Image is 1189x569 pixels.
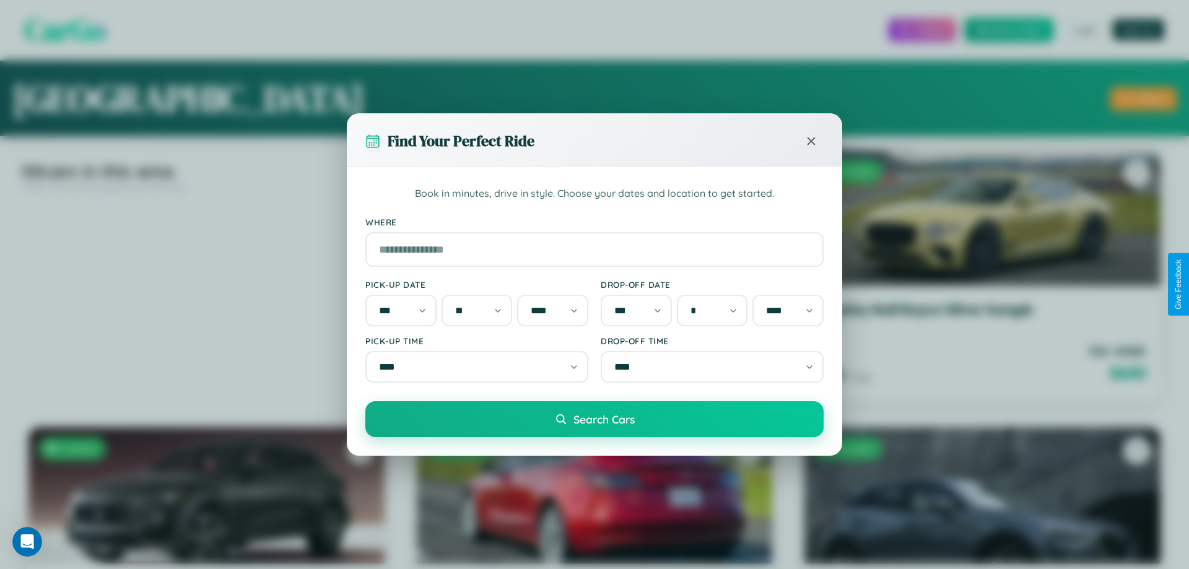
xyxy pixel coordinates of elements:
[365,336,588,346] label: Pick-up Time
[573,412,635,426] span: Search Cars
[365,217,824,227] label: Where
[601,279,824,290] label: Drop-off Date
[388,131,534,151] h3: Find Your Perfect Ride
[365,401,824,437] button: Search Cars
[365,186,824,202] p: Book in minutes, drive in style. Choose your dates and location to get started.
[365,279,588,290] label: Pick-up Date
[601,336,824,346] label: Drop-off Time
